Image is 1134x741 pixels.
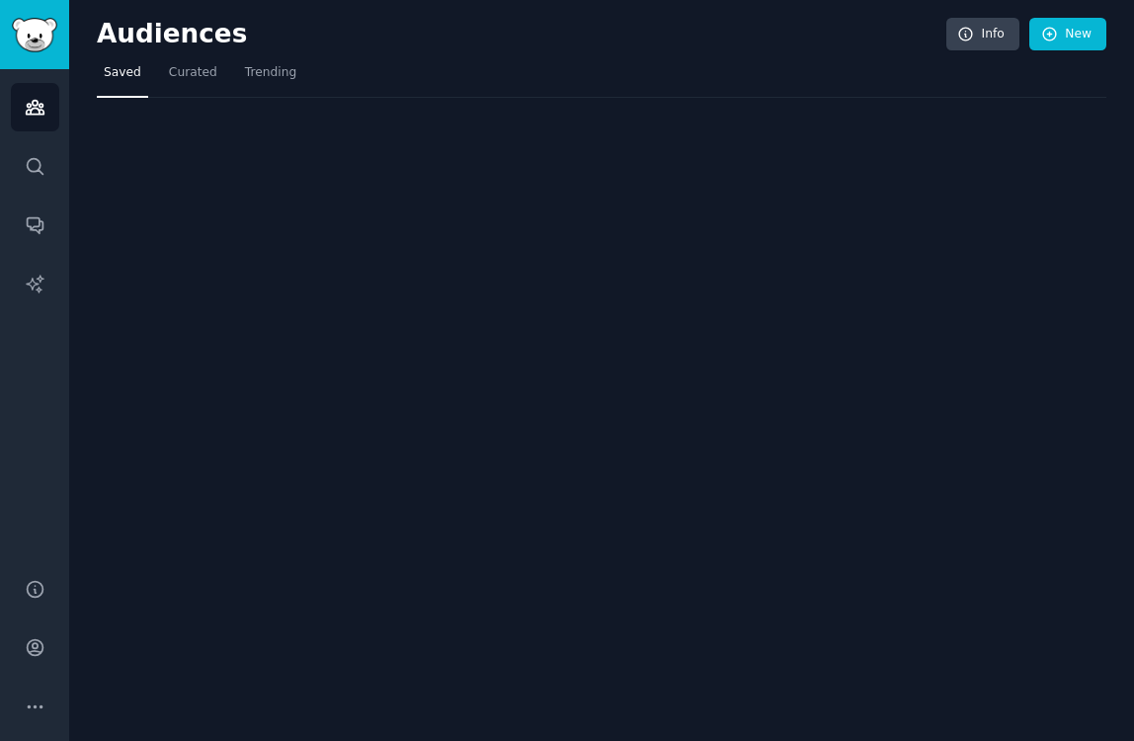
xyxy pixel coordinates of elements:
[1029,18,1106,51] a: New
[97,19,946,50] h2: Audiences
[946,18,1019,51] a: Info
[104,64,141,82] span: Saved
[169,64,217,82] span: Curated
[162,57,224,98] a: Curated
[97,57,148,98] a: Saved
[12,18,57,52] img: GummySearch logo
[238,57,303,98] a: Trending
[245,64,296,82] span: Trending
